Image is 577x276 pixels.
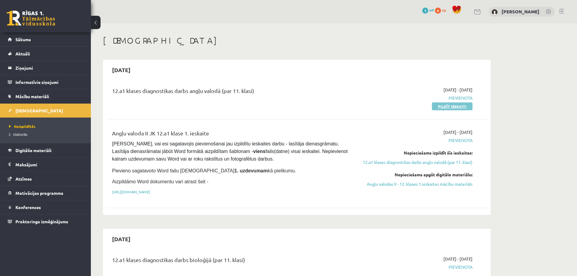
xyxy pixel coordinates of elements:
[8,158,83,171] a: Maksājumi
[429,8,434,12] span: mP
[432,102,473,110] a: Pildīt ieskaiti
[502,8,539,15] a: [PERSON_NAME]
[442,8,446,12] span: xp
[15,51,30,56] span: Aktuāli
[8,143,83,157] a: Digitālie materiāli
[358,95,473,101] span: Pievienota
[112,141,349,161] span: [PERSON_NAME], vai esi sagatavojis pievienošanai jau izpildītu ieskaites darbu - lasītāja dienasg...
[9,132,27,137] span: Izlabotās
[422,8,434,12] a: 1 mP
[8,104,83,118] a: [DEMOGRAPHIC_DATA]
[9,124,85,129] a: Neizpildītās
[8,186,83,200] a: Motivācijas programma
[422,8,428,14] span: 1
[15,190,63,196] span: Motivācijas programma
[8,89,83,103] a: Mācību materiāli
[9,124,35,129] span: Neizpildītās
[15,61,83,75] legend: Ziņojumi
[15,108,63,113] span: [DEMOGRAPHIC_DATA]
[358,159,473,165] a: 12.a1 klases diagnostikas darbs angļu valodā (par 11. klasi)
[253,149,266,154] strong: viens
[112,256,349,267] div: 12.a1 klases diagnostikas darbs bioloģijā (par 11. klasi)
[8,32,83,46] a: Sākums
[15,148,51,153] span: Digitālie materiāli
[435,8,441,14] span: 0
[106,63,137,77] h2: [DATE]
[112,129,349,140] div: Angļu valoda II JK 12.a1 klase 1. ieskaite
[15,94,49,99] span: Mācību materiāli
[106,232,137,246] h2: [DATE]
[358,150,473,156] div: Nepieciešams izpildīt šīs ieskaites:
[443,256,473,262] span: [DATE] - [DATE]
[492,9,498,15] img: Rihards Akermanis
[358,181,473,187] a: Angļu valodas II - 12. klases 1.ieskaites mācību materiāls
[15,75,83,89] legend: Informatīvie ziņojumi
[435,8,449,12] a: 0 xp
[15,158,83,171] legend: Maksājumi
[112,168,296,173] span: Pievieno sagatavoto Word failu [DEMOGRAPHIC_DATA] kā pielikumu.
[15,37,31,42] span: Sākums
[112,189,150,194] a: [URL][DOMAIN_NAME]
[8,47,83,61] a: Aktuāli
[443,87,473,93] span: [DATE] - [DATE]
[15,176,32,181] span: Atzīmes
[7,11,55,26] a: Rīgas 1. Tālmācības vidusskola
[15,205,41,210] span: Konferences
[9,131,85,137] a: Izlabotās
[358,264,473,270] span: Pievienota
[443,129,473,135] span: [DATE] - [DATE]
[8,172,83,186] a: Atzīmes
[358,171,473,178] div: Nepieciešams apgūt digitālo materiālu:
[15,219,68,224] span: Proktoringa izmēģinājums
[8,214,83,228] a: Proktoringa izmēģinājums
[8,200,83,214] a: Konferences
[112,87,349,98] div: 12.a1 klases diagnostikas darbs angļu valodā (par 11. klasi)
[358,137,473,144] span: Pievienota
[8,75,83,89] a: Informatīvie ziņojumi
[103,35,491,46] h1: [DEMOGRAPHIC_DATA]
[234,168,268,173] strong: 1. uzdevumam
[8,61,83,75] a: Ziņojumi
[112,179,208,184] span: Aizpildāmo Word dokumentu vari atrast šeit -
